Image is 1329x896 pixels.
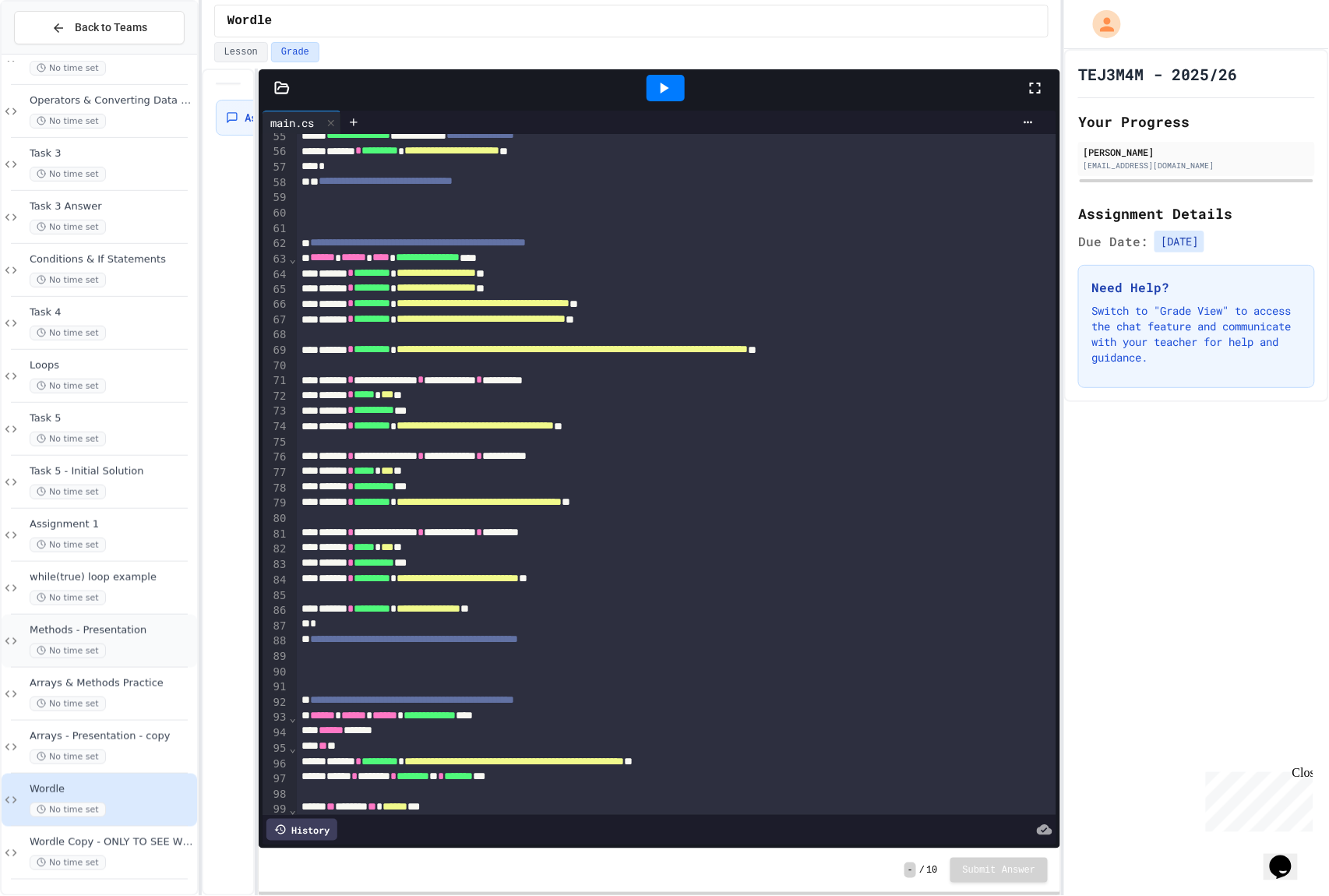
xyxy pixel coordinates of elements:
[263,420,288,436] div: 74
[30,783,194,796] span: Wordle
[263,115,322,131] div: main.cs
[14,11,185,44] button: Back to Teams
[950,858,1049,883] button: Submit Answer
[30,538,106,552] span: No time set
[263,298,288,313] div: 66
[266,819,337,841] div: History
[30,591,106,605] span: No time set
[263,344,288,359] div: 69
[6,6,108,99] div: Chat with us now!Close
[30,624,194,637] span: Methods - Presentation
[263,680,288,696] div: 91
[1155,231,1204,252] span: [DATE]
[263,589,288,605] div: 85
[263,726,288,742] div: 94
[1091,303,1302,365] p: Switch to "Grade View" to access the chat feature and communicate with your teacher for help and ...
[30,571,194,584] span: while(true) loop example
[263,542,288,558] div: 82
[1078,232,1148,251] span: Due Date:
[263,436,288,451] div: 75
[263,573,288,589] div: 84
[263,221,288,237] div: 61
[30,273,106,287] span: No time set
[919,864,925,877] span: /
[263,374,288,390] div: 71
[263,359,288,375] div: 70
[288,743,296,755] span: Fold line
[263,650,288,665] div: 89
[1078,203,1315,224] h2: Assignment Details
[30,518,194,531] span: Assignment 1
[263,160,288,175] div: 57
[263,757,288,773] div: 96
[263,742,288,757] div: 95
[263,129,288,145] div: 55
[263,175,288,191] div: 58
[263,665,288,681] div: 90
[30,220,106,235] span: No time set
[263,328,288,344] div: 68
[263,496,288,512] div: 79
[30,412,194,425] span: Task 5
[263,190,288,206] div: 59
[30,94,194,108] span: Operators & Converting Data Types
[288,252,296,265] span: Fold line
[30,730,194,743] span: Arrays - Presentation - copy
[926,864,937,877] span: 10
[263,144,288,160] div: 56
[30,61,106,76] span: No time set
[263,404,288,420] div: 73
[263,267,288,283] div: 64
[30,485,106,499] span: No time set
[227,12,273,30] span: Wordle
[263,282,288,298] div: 65
[263,111,341,134] div: main.cs
[1200,766,1313,832] iframe: chat widget
[75,19,147,36] span: Back to Teams
[904,862,916,878] span: -
[263,711,288,726] div: 93
[245,110,319,125] span: Ask for Help
[30,803,106,817] span: No time set
[263,527,288,543] div: 81
[30,167,106,182] span: No time set
[263,788,288,803] div: 98
[263,619,288,635] div: 87
[263,450,288,466] div: 76
[263,772,288,788] div: 97
[30,855,106,870] span: No time set
[214,42,268,62] button: Lesson
[263,604,288,619] div: 86
[963,864,1036,877] span: Submit Answer
[30,677,194,690] span: Arrays & Methods Practice
[30,697,106,711] span: No time set
[30,432,106,446] span: No time set
[263,512,288,527] div: 80
[30,359,194,372] span: Loops
[263,803,288,818] div: 99
[30,836,194,849] span: Wordle Copy - ONLY TO SEE WHAT IT LOOKED LIKE AT THE START
[263,236,288,252] div: 62
[30,750,106,764] span: No time set
[30,200,194,213] span: Task 3 Answer
[263,482,288,497] div: 78
[30,306,194,319] span: Task 4
[288,712,296,725] span: Fold line
[1077,6,1125,42] div: My Account
[263,313,288,329] div: 67
[263,558,288,573] div: 83
[263,206,288,221] div: 60
[271,42,319,62] button: Grade
[30,114,106,129] span: No time set
[1091,278,1302,297] h3: Need Help?
[30,147,194,161] span: Task 3
[1264,834,1313,880] iframe: chat widget
[1078,111,1315,132] h2: Your Progress
[1078,63,1237,85] h1: TEJ3M4M - 2025/26
[30,253,194,266] span: Conditions & If Statements
[263,696,288,711] div: 92
[263,466,288,482] div: 77
[263,390,288,405] div: 72
[1083,160,1310,171] div: [EMAIL_ADDRESS][DOMAIN_NAME]
[288,804,296,817] span: Fold line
